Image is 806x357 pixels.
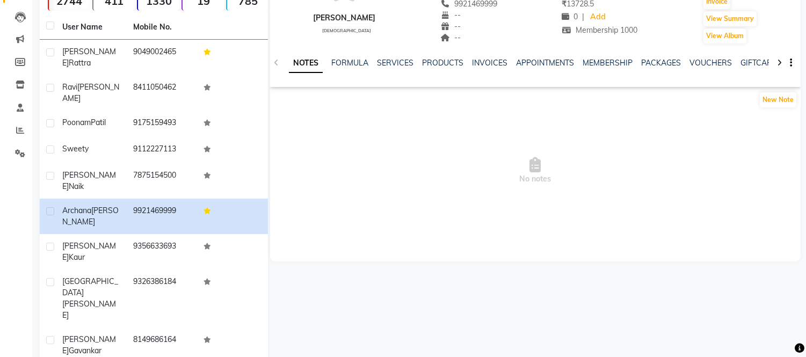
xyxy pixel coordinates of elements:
[289,54,323,73] a: NOTES
[62,82,119,103] span: [PERSON_NAME]
[69,346,101,355] span: Gavankar
[440,21,461,31] span: --
[62,47,116,68] span: [PERSON_NAME]
[62,241,116,262] span: [PERSON_NAME]
[69,252,85,262] span: Kaur
[472,58,507,68] a: INVOICES
[127,234,198,269] td: 9356633693
[69,181,84,191] span: Naik
[62,144,89,154] span: sweety
[440,33,461,42] span: --
[331,58,368,68] a: FORMULA
[703,11,757,26] button: View Summary
[562,25,637,35] span: Membership 1000
[582,11,584,23] span: |
[56,15,127,40] th: User Name
[62,276,118,297] span: [GEOGRAPHIC_DATA]
[62,299,116,320] span: [PERSON_NAME]
[127,269,198,327] td: 9326386184
[62,206,91,215] span: Archana
[62,82,77,92] span: ravi
[689,58,732,68] a: VOUCHERS
[516,58,574,68] a: APPOINTMENTS
[127,163,198,199] td: 7875154500
[422,58,463,68] a: PRODUCTS
[127,137,198,163] td: 9112227113
[270,117,801,224] span: No notes
[562,12,578,21] span: 0
[583,58,633,68] a: MEMBERSHIP
[703,28,746,43] button: View Album
[740,58,782,68] a: GIFTCARDS
[440,10,461,20] span: --
[127,111,198,137] td: 9175159493
[322,28,371,33] span: [DEMOGRAPHIC_DATA]
[69,58,91,68] span: Rattra
[127,199,198,234] td: 9921469999
[91,118,106,127] span: Patil
[377,58,413,68] a: SERVICES
[62,118,91,127] span: Poonam
[641,58,681,68] a: PACKAGES
[313,12,375,24] div: [PERSON_NAME]
[62,170,116,191] span: [PERSON_NAME]
[760,92,796,107] button: New Note
[127,15,198,40] th: Mobile No.
[127,75,198,111] td: 8411050462
[589,10,607,25] a: Add
[127,40,198,75] td: 9049002465
[62,334,116,355] span: [PERSON_NAME]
